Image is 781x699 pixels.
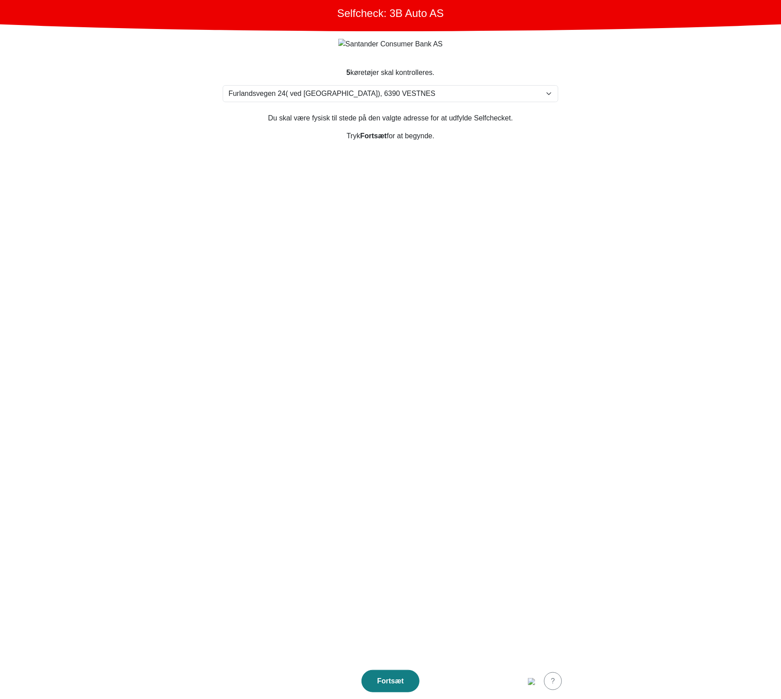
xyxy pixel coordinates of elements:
[528,678,535,685] img: dk.png
[544,672,562,690] button: ?
[223,131,558,141] p: Tryk for at begynde.
[223,67,558,78] div: køretøjer skal kontrolleres.
[361,670,420,692] button: Fortsæt
[550,676,556,687] div: ?
[360,132,387,140] strong: Fortsæt
[346,69,350,76] strong: 5
[223,113,558,124] p: Du skal være fysisk til stede på den valgte adresse for at udfylde Selfchecket.
[371,676,410,687] div: Fortsæt
[337,7,444,20] h1: Selfcheck: 3B Auto AS
[338,39,443,50] img: Santander Consumer Bank AS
